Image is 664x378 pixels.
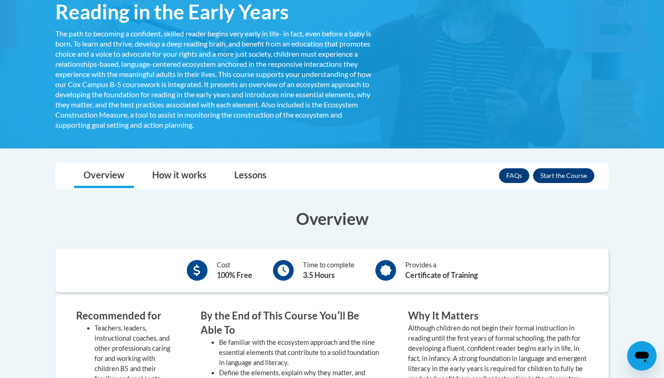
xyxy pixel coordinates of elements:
li: Be familiar with the ecosystem approach and the nine essential elements that contribute to a soli... [219,337,380,368]
iframe: Button to launch messaging window [627,341,657,371]
h3: Recommended for [76,309,173,323]
b: Certificate of Training [405,271,478,279]
b: 3.5 Hours [303,271,335,279]
button: Enroll [533,168,594,183]
b: 100% Free [217,271,252,279]
h3: By the End of This Course Youʹll Be Able To [201,309,380,337]
a: Lessons [225,164,276,188]
div: The path to becoming a confident, skilled reader begins very early in life- in fact, even before ... [55,29,373,130]
h3: Why It Matters [408,309,588,323]
a: Overview [74,164,134,188]
h3: Overview [55,207,609,230]
div: Time to complete [303,260,355,281]
a: How it works [143,164,216,188]
a: FAQs [499,168,529,183]
div: Provides a [405,260,478,281]
div: Cost [217,260,252,281]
